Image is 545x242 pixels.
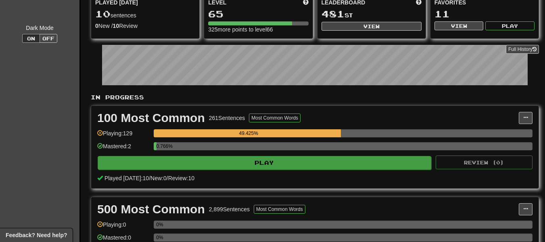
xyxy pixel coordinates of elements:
[209,205,250,213] div: 2,899 Sentences
[97,203,205,215] div: 500 Most Common
[322,22,422,31] button: View
[22,34,40,43] button: On
[98,156,431,170] button: Play
[485,21,535,30] button: Play
[97,112,205,124] div: 100 Most Common
[97,142,150,156] div: Mastered: 2
[436,156,532,169] button: Review (0)
[209,114,245,122] div: 261 Sentences
[91,93,539,101] p: In Progress
[434,21,484,30] button: View
[113,23,119,29] strong: 10
[208,25,308,34] div: 325 more points to level 66
[40,34,57,43] button: Off
[434,9,535,19] div: 11
[95,8,111,19] span: 10
[249,114,301,122] button: Most Common Words
[168,175,194,181] span: Review: 10
[97,221,150,234] div: Playing: 0
[104,175,149,181] span: Played [DATE]: 10
[322,8,345,19] span: 481
[97,129,150,143] div: Playing: 129
[506,45,539,54] a: Full History
[208,9,308,19] div: 65
[322,9,422,19] div: st
[95,23,98,29] strong: 0
[254,205,305,214] button: Most Common Words
[95,9,195,19] div: sentences
[150,175,167,181] span: New: 0
[6,231,67,239] span: Open feedback widget
[6,24,73,32] div: Dark Mode
[149,175,150,181] span: /
[95,22,195,30] div: New / Review
[167,175,168,181] span: /
[156,129,341,137] div: 49.425%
